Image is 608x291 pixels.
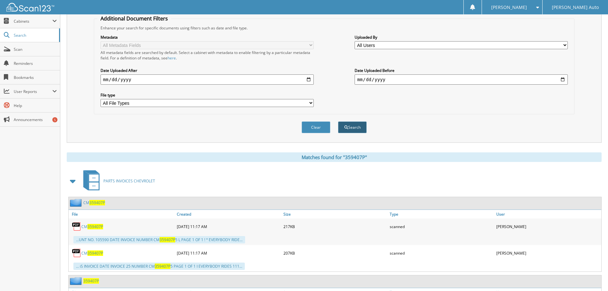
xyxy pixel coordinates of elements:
[495,247,601,259] div: [PERSON_NAME]
[388,247,495,259] div: scanned
[79,168,155,194] a: PARTS INVOICES CHEVROLET
[72,248,81,258] img: PDF.png
[175,210,282,218] a: Created
[70,199,83,207] img: folder2.png
[282,210,388,218] a: Size
[282,247,388,259] div: 207KB
[89,200,105,205] span: 359407P
[14,19,52,24] span: Cabinets
[160,237,175,242] span: 359407P
[97,15,171,22] legend: Additional Document Filters
[87,224,103,229] span: 359407P
[52,117,57,122] div: 5
[73,263,245,270] div: ... iS INVOICE DATE INVOICE 25 NUMBER CM 5 PAGE 1 OF 1 I EVERYBODY RIDES 111...
[168,55,176,61] a: here
[73,236,245,243] div: ...UNT NO. 105590 DATE INVOICE NUMBER CM 5 L PAGE 1 OF 1 ! ° EVERYBODY RIDE...
[388,220,495,233] div: scanned
[14,47,57,52] span: Scan
[355,34,568,40] label: Uploaded By
[103,178,155,184] span: PARTS INVOICES CHEVROLET
[495,220,601,233] div: [PERSON_NAME]
[282,220,388,233] div: 217KB
[495,210,601,218] a: User
[14,89,52,94] span: User Reports
[338,121,367,133] button: Search
[101,92,314,98] label: File type
[155,264,170,269] span: 359407P
[101,74,314,85] input: start
[14,103,57,108] span: Help
[355,68,568,73] label: Date Uploaded Before
[14,75,57,80] span: Bookmarks
[87,250,103,256] span: 359407P
[67,152,602,162] div: Matches found for "359407P"
[69,210,175,218] a: File
[355,74,568,85] input: end
[101,68,314,73] label: Date Uploaded After
[175,220,282,233] div: [DATE] 11:17 AM
[175,247,282,259] div: [DATE] 11:17 AM
[14,61,57,66] span: Reminders
[101,34,314,40] label: Metadata
[83,278,99,284] a: 359407P
[14,33,56,38] span: Search
[552,5,599,9] span: [PERSON_NAME] Auto
[101,50,314,61] div: All metadata fields are searched by default. Select a cabinet with metadata to enable filtering b...
[388,210,495,218] a: Type
[72,222,81,231] img: PDF.png
[302,121,330,133] button: Clear
[81,224,103,229] a: CM359407P
[6,3,54,11] img: scan123-logo-white.svg
[491,5,527,9] span: [PERSON_NAME]
[83,200,105,205] a: CM359407P
[97,25,571,31] div: Enhance your search for specific documents using filters such as date and file type.
[14,117,57,122] span: Announcements
[81,250,103,256] a: CM359407P
[70,277,83,285] img: folder2.png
